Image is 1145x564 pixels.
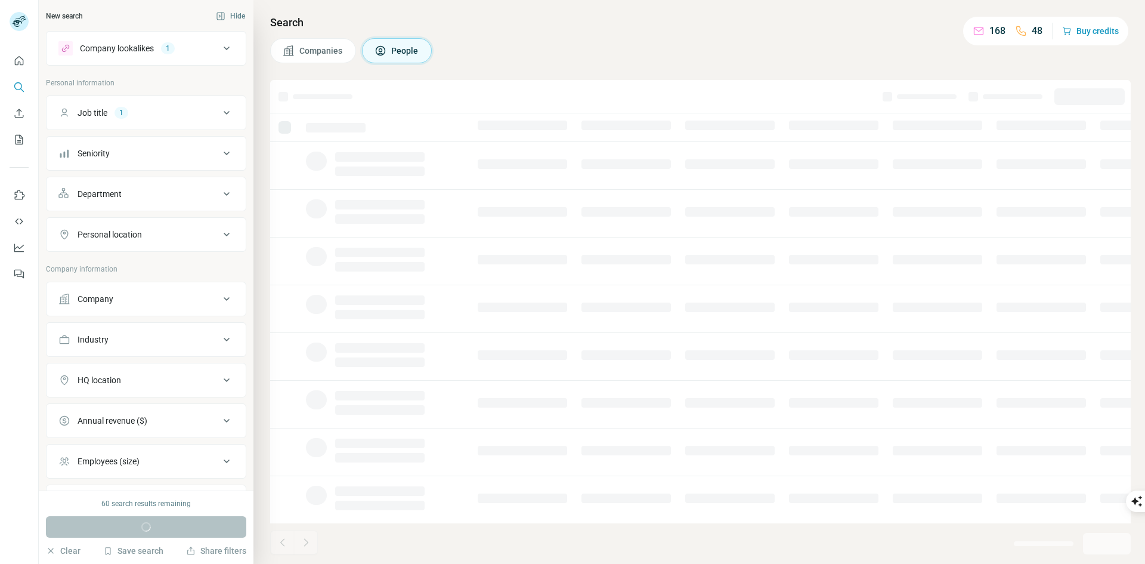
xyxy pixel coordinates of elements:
[47,34,246,63] button: Company lookalikes1
[78,334,109,346] div: Industry
[10,263,29,285] button: Feedback
[10,129,29,150] button: My lists
[299,45,343,57] span: Companies
[46,264,246,275] p: Company information
[78,107,107,119] div: Job title
[78,293,113,305] div: Company
[1062,23,1119,39] button: Buy credits
[114,107,128,118] div: 1
[208,7,253,25] button: Hide
[46,78,246,88] p: Personal information
[1032,24,1042,38] p: 48
[10,211,29,232] button: Use Surfe API
[47,139,246,168] button: Seniority
[270,14,1131,31] h4: Search
[161,43,175,54] div: 1
[103,545,163,557] button: Save search
[47,285,246,313] button: Company
[101,498,191,509] div: 60 search results remaining
[46,545,81,557] button: Clear
[47,366,246,395] button: HQ location
[186,545,246,557] button: Share filters
[10,50,29,72] button: Quick start
[78,455,140,467] div: Employees (size)
[78,147,110,159] div: Seniority
[10,184,29,206] button: Use Surfe on LinkedIn
[10,103,29,124] button: Enrich CSV
[989,24,1005,38] p: 168
[80,42,154,54] div: Company lookalikes
[10,76,29,98] button: Search
[10,237,29,258] button: Dashboard
[78,229,142,241] div: Personal location
[78,188,122,200] div: Department
[47,98,246,127] button: Job title1
[78,415,147,427] div: Annual revenue ($)
[391,45,419,57] span: People
[46,11,83,21] div: New search
[47,180,246,208] button: Department
[47,325,246,354] button: Industry
[47,447,246,476] button: Employees (size)
[47,220,246,249] button: Personal location
[47,406,246,435] button: Annual revenue ($)
[78,374,121,386] div: HQ location
[47,488,246,516] button: Technologies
